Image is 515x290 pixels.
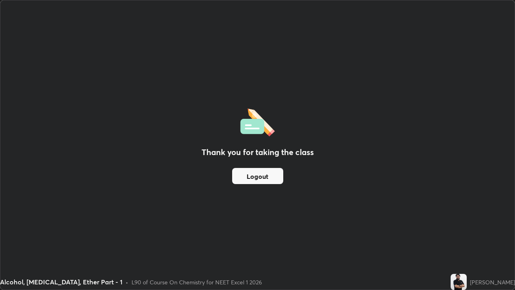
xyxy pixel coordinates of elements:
div: • [126,278,128,286]
button: Logout [232,168,283,184]
h2: Thank you for taking the class [202,146,314,158]
div: L90 of Course On Chemistry for NEET Excel 1 2026 [132,278,262,286]
img: offlineFeedback.1438e8b3.svg [240,106,275,137]
div: [PERSON_NAME] [470,278,515,286]
img: b34798ff5e6b4ad6bbf22d8cad6d1581.jpg [451,274,467,290]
